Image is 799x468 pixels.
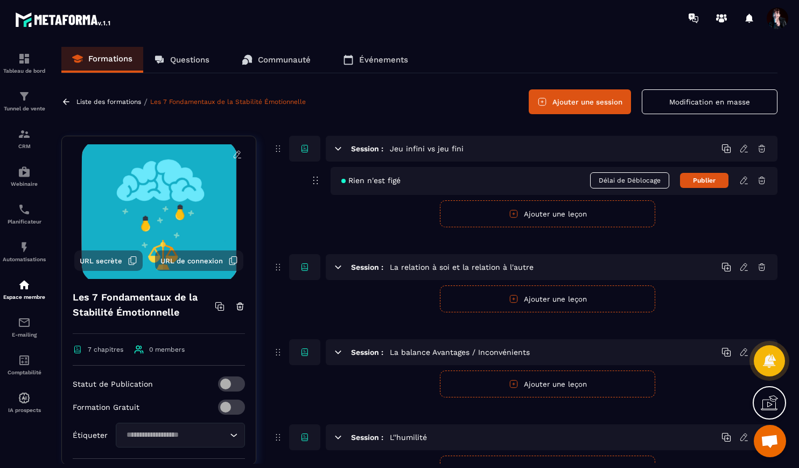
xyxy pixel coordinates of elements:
a: Formations [61,47,143,73]
button: URL secrète [74,250,143,271]
p: Événements [359,55,408,65]
p: Automatisations [3,256,46,262]
a: automationsautomationsWebinaire [3,157,46,195]
p: Espace membre [3,294,46,300]
p: Étiqueter [73,431,108,439]
button: URL de connexion [155,250,243,271]
a: formationformationTunnel de vente [3,82,46,120]
img: automations [18,241,31,254]
img: formation [18,52,31,65]
h5: La relation à soi et la relation à l'autre [390,262,534,273]
p: Planificateur [3,219,46,225]
div: Search for option [116,423,245,448]
p: E-mailing [3,332,46,338]
img: automations [18,278,31,291]
p: Communauté [258,55,311,65]
button: Publier [680,173,728,188]
img: formation [18,90,31,103]
h5: La balance Avantages / Inconvénients [390,347,530,358]
span: URL secrète [80,257,122,265]
a: Les 7 Fondamentaux de la Stabilité Émotionnelle [150,98,306,106]
img: background [70,144,248,279]
p: IA prospects [3,407,46,413]
img: formation [18,128,31,141]
p: Questions [170,55,209,65]
p: Statut de Publication [73,380,153,388]
h5: L''humilité [390,432,427,443]
a: Événements [332,47,419,73]
button: Ajouter une leçon [440,285,655,312]
a: formationformationTableau de bord [3,44,46,82]
span: 0 members [149,346,185,353]
button: Ajouter une leçon [440,200,655,227]
h6: Session : [351,348,383,357]
a: schedulerschedulerPlanificateur [3,195,46,233]
img: scheduler [18,203,31,216]
a: formationformationCRM [3,120,46,157]
h6: Session : [351,144,383,153]
a: Liste des formations [76,98,141,106]
a: Communauté [231,47,321,73]
button: Ajouter une session [529,89,631,114]
a: automationsautomationsEspace membre [3,270,46,308]
p: Tableau de bord [3,68,46,74]
p: Comptabilité [3,369,46,375]
p: Formations [88,54,132,64]
span: 7 chapitres [88,346,123,353]
img: email [18,316,31,329]
img: automations [18,392,31,404]
a: emailemailE-mailing [3,308,46,346]
a: accountantaccountantComptabilité [3,346,46,383]
img: automations [18,165,31,178]
a: Ouvrir le chat [754,425,786,457]
p: Formation Gratuit [73,403,139,411]
h6: Session : [351,433,383,442]
p: Tunnel de vente [3,106,46,111]
span: URL de connexion [160,257,223,265]
button: Ajouter une leçon [440,371,655,397]
span: Rien n'est figé [341,176,401,185]
span: / [144,97,148,107]
p: CRM [3,143,46,149]
input: Search for option [123,429,227,441]
img: logo [15,10,112,29]
h5: Jeu infini vs jeu fini [390,143,464,154]
a: Questions [143,47,220,73]
a: automationsautomationsAutomatisations [3,233,46,270]
img: accountant [18,354,31,367]
span: Délai de Déblocage [590,172,669,188]
button: Modification en masse [642,89,777,114]
h6: Session : [351,263,383,271]
h4: Les 7 Fondamentaux de la Stabilité Émotionnelle [73,290,215,320]
p: Webinaire [3,181,46,187]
